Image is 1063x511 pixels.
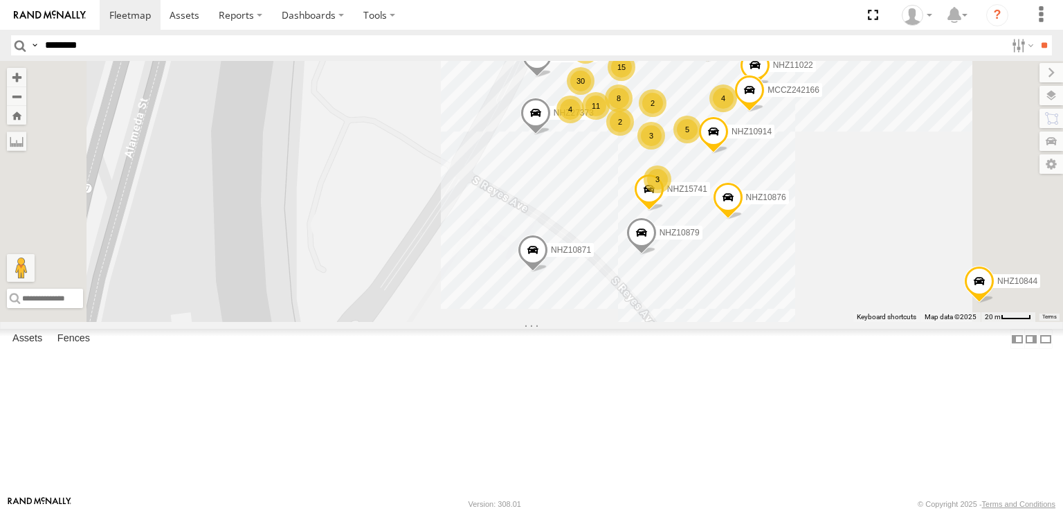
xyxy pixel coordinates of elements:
button: Zoom out [7,87,26,106]
div: 11 [582,92,610,120]
a: Visit our Website [8,497,71,511]
span: Map data ©2025 [925,313,976,321]
span: NHZ10871 [551,244,591,254]
div: Version: 308.01 [469,500,521,508]
div: 4 [709,84,737,112]
label: Dock Summary Table to the Left [1010,329,1024,349]
span: NHZ10844 [997,276,1037,285]
label: Fences [51,330,97,349]
label: Search Query [29,35,40,55]
a: Terms (opens in new tab) [1042,314,1057,319]
div: 35 [572,36,599,64]
button: Keyboard shortcuts [857,312,916,322]
div: 3 [644,165,671,193]
span: NHZ10879 [660,228,700,237]
div: © Copyright 2025 - [918,500,1055,508]
label: Search Filter Options [1006,35,1036,55]
div: 3 [637,122,665,150]
span: NHZ10876 [746,192,786,201]
div: Zulema McIntosch [897,5,937,26]
label: Dock Summary Table to the Right [1024,329,1038,349]
img: rand-logo.svg [14,10,86,20]
span: NHZ27373 [554,108,594,118]
div: 8 [605,84,633,112]
button: Zoom Home [7,106,26,125]
label: Measure [7,132,26,151]
div: 5 [673,116,701,143]
span: MCCZ242166 [767,84,819,94]
label: Assets [6,330,49,349]
button: Map Scale: 20 m per 40 pixels [981,312,1035,322]
div: 2 [606,108,634,136]
span: 20 m [985,313,1001,321]
button: Drag Pegman onto the map to open Street View [7,254,35,282]
button: Zoom in [7,68,26,87]
i: ? [986,4,1008,26]
span: NHZ10914 [732,127,772,136]
div: 15 [608,53,635,81]
span: NHZ15741 [667,184,707,194]
div: 30 [567,67,594,95]
div: 2 [639,89,666,117]
a: Terms and Conditions [982,500,1055,508]
label: Map Settings [1039,154,1063,174]
span: NHZ11022 [773,60,813,69]
label: Hide Summary Table [1039,329,1053,349]
div: 4 [556,96,584,123]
